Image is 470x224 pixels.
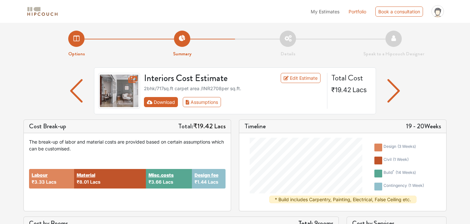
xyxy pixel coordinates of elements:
[140,73,265,84] h3: Interiors Cost Estimate
[68,50,85,57] strong: Options
[281,50,295,57] strong: Details
[144,97,178,107] button: Download
[387,79,400,103] img: arrow left
[375,7,423,17] div: Book a consultation
[149,179,162,185] span: ₹3.66
[77,179,89,185] span: ₹8.01
[311,9,339,14] span: My Estimates
[193,121,213,131] span: ₹19.42
[281,73,321,83] a: Edit Estimate
[183,97,221,107] button: Assumptions
[396,170,416,175] span: ( 14 weeks )
[178,122,226,130] h5: Total:
[363,50,424,57] strong: Speak to a Hipcouch Designer
[208,179,218,185] span: Lacs
[29,138,226,152] div: The break-up of labor and material costs are provided based on certain assumptions which can be c...
[349,8,366,15] a: Portfolio
[26,4,59,19] span: logo-horizontal.svg
[352,86,367,94] span: Lacs
[384,157,409,164] div: civil
[144,97,226,107] div: First group
[195,179,207,185] span: ₹1.44
[163,179,173,185] span: Lacs
[214,121,226,131] span: Lacs
[29,122,66,130] h5: Cost Break-up
[144,97,323,107] div: Toolbar with button groups
[144,85,323,92] div: 2bhk / 717 sq.ft carpet area /INR 2708 per sq.ft.
[149,172,174,178] button: Misc.costs
[384,144,416,151] div: design
[98,73,140,109] img: gallery
[408,183,424,188] span: ( 1 week )
[32,179,45,185] span: ₹3.33
[90,179,101,185] span: Lacs
[173,50,192,57] strong: Summary
[384,170,416,177] div: build
[26,6,59,17] img: logo-horizontal.svg
[244,122,266,130] h5: Timeline
[77,172,95,178] button: Material
[32,172,48,178] button: Labour
[406,122,441,130] h5: 19 - 20 Weeks
[46,179,56,185] span: Lacs
[269,196,416,203] div: * Build includes Carpentry, Painting, Electrical, False Ceiling etc.
[384,183,424,190] div: contingency
[331,73,370,83] h4: Total Cost
[398,144,416,149] span: ( 3 weeks )
[70,79,83,103] img: arrow left
[331,86,351,94] span: ₹19.42
[195,172,218,178] button: Design fee
[393,157,409,162] span: ( 1 week )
